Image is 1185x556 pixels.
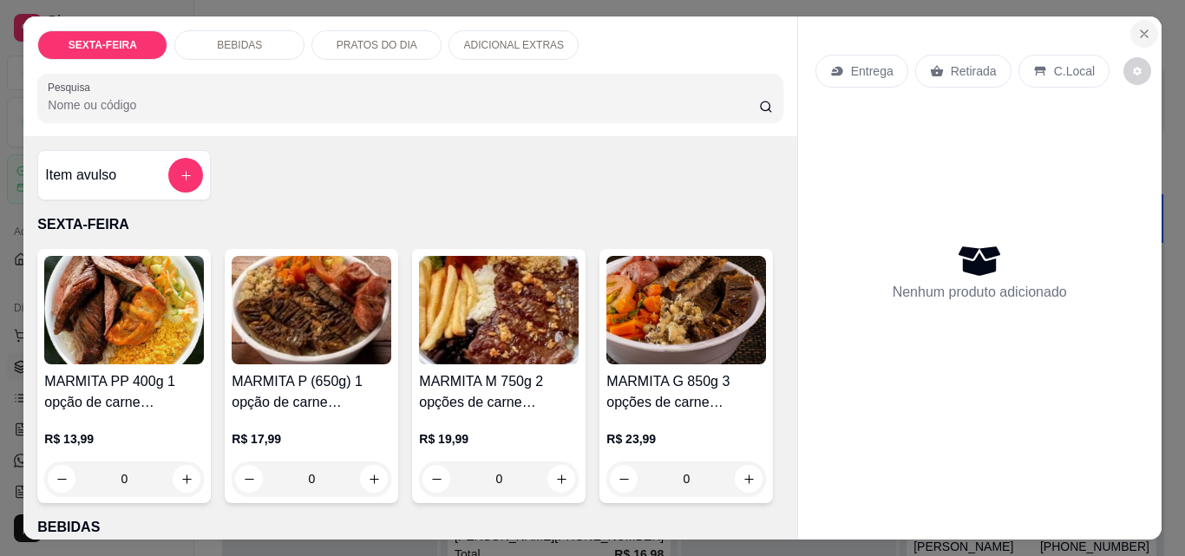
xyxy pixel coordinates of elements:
p: SEXTA-FEIRA [37,214,782,235]
button: add-separate-item [168,158,203,193]
img: product-image [419,256,579,364]
h4: MARMITA PP 400g 1 opção de carne (proteína) [44,371,204,413]
p: R$ 17,99 [232,430,391,448]
img: product-image [606,256,766,364]
label: Pesquisa [48,80,96,95]
p: Entrega [851,62,894,80]
p: Retirada [951,62,997,80]
button: Close [1130,20,1158,48]
p: R$ 23,99 [606,430,766,448]
img: product-image [44,256,204,364]
h4: Item avulso [45,165,116,186]
button: decrease-product-quantity [1123,57,1151,85]
input: Pesquisa [48,96,759,114]
p: Nenhum produto adicionado [893,282,1067,303]
p: PRATOS DO DIA [337,38,417,52]
img: product-image [232,256,391,364]
p: C.Local [1054,62,1095,80]
h4: MARMITA M 750g 2 opções de carne (proteína) [419,371,579,413]
p: SEXTA-FEIRA [69,38,137,52]
h4: MARMITA G 850g 3 opções de carne (proteína) [606,371,766,413]
p: ADICIONAL EXTRAS [464,38,565,52]
h4: MARMITA P (650g) 1 opção de carne (proteína) [232,371,391,413]
p: R$ 13,99 [44,430,204,448]
p: R$ 19,99 [419,430,579,448]
p: BEBIDAS [37,517,782,538]
p: BEBIDAS [217,38,262,52]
